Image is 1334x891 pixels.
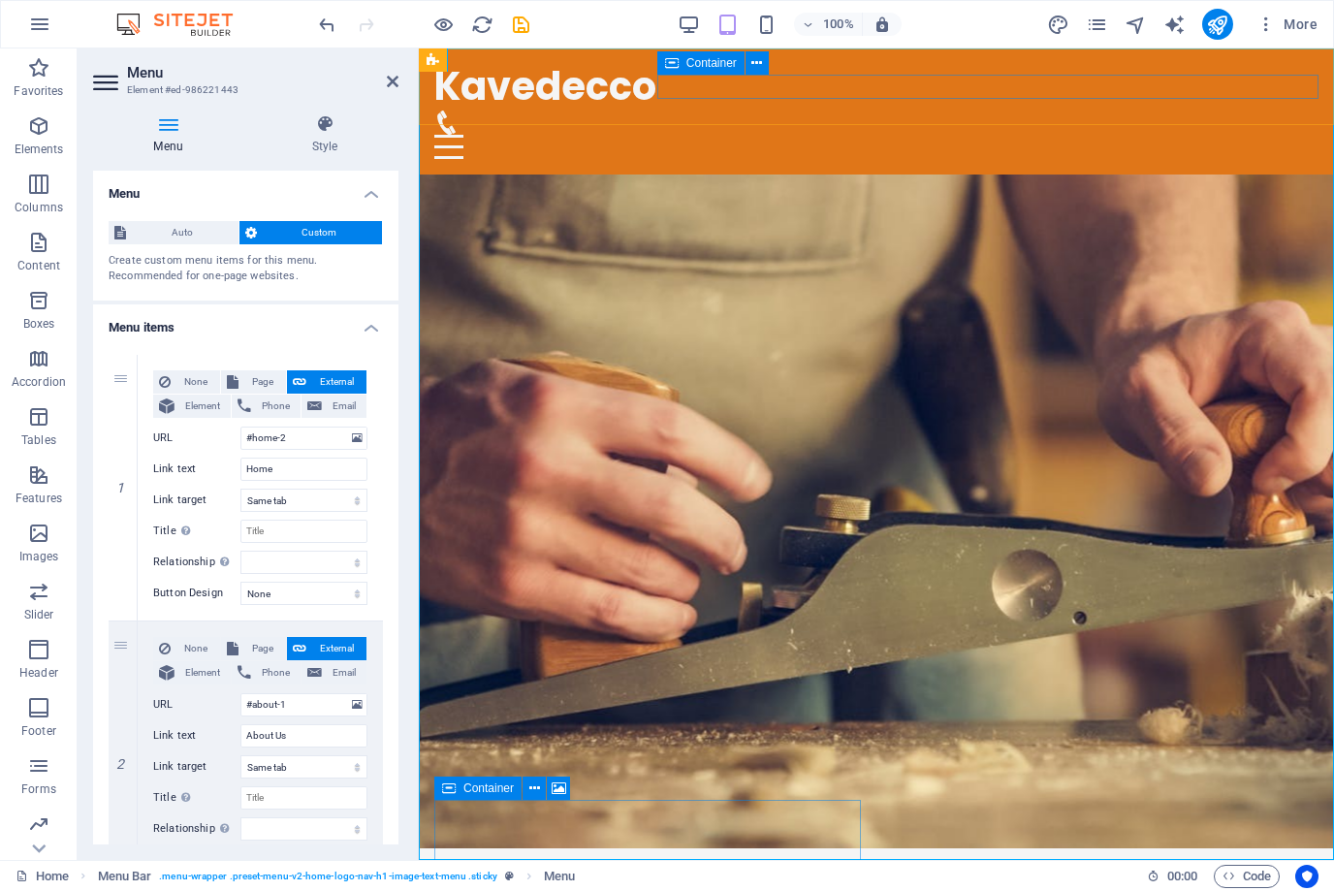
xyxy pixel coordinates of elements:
[180,395,225,418] span: Element
[19,665,58,681] p: Header
[12,374,66,390] p: Accordion
[302,395,366,418] button: Email
[93,114,251,155] h4: Menu
[16,491,62,506] p: Features
[132,221,233,244] span: Auto
[510,14,532,36] i: Save (Ctrl+S)
[153,370,220,394] button: None
[240,458,367,481] input: Link text...
[16,865,69,888] a: Click to cancel selection. Double-click to open Pages
[240,724,367,748] input: Link text...
[1181,869,1184,883] span: :
[153,755,240,779] label: Link target
[1223,865,1271,888] span: Code
[471,14,493,36] i: Reload page
[93,304,398,339] h4: Menu items
[505,871,514,881] i: This element is a customizable preset
[159,865,497,888] span: . menu-wrapper .preset-menu-v2-home-logo-nav-h1-image-text-menu .sticky
[244,370,280,394] span: Page
[21,781,56,797] p: Forms
[153,724,240,748] label: Link text
[127,81,360,99] h3: Element #ed-986221443
[1163,13,1187,36] button: text_generator
[153,693,240,716] label: URL
[1086,13,1109,36] button: pages
[21,432,56,448] p: Tables
[1125,13,1148,36] button: navigator
[431,13,455,36] button: Click here to leave preview mode and continue editing
[1295,865,1318,888] button: Usercentrics
[1256,15,1318,34] span: More
[153,395,231,418] button: Element
[23,316,55,332] p: Boxes
[93,171,398,206] h4: Menu
[1047,14,1069,36] i: Design (Ctrl+Alt+Y)
[463,782,514,794] span: Container
[15,142,64,157] p: Elements
[263,221,377,244] span: Custom
[794,13,863,36] button: 100%
[328,395,361,418] span: Email
[153,661,231,684] button: Element
[15,200,63,215] p: Columns
[221,637,286,660] button: Page
[287,637,366,660] button: External
[109,221,238,244] button: Auto
[328,661,361,684] span: Email
[257,661,295,684] span: Phone
[111,13,257,36] img: Editor Logo
[153,637,220,660] button: None
[107,756,135,772] em: 2
[176,637,214,660] span: None
[240,693,367,716] input: URL...
[240,427,367,450] input: URL...
[1086,14,1108,36] i: Pages (Ctrl+Alt+S)
[287,370,366,394] button: External
[153,817,240,841] label: Relationship
[153,489,240,512] label: Link target
[153,551,240,574] label: Relationship
[1163,14,1186,36] i: AI Writer
[873,16,891,33] i: On resize automatically adjust zoom level to fit chosen device.
[127,64,398,81] h2: Menu
[1206,14,1228,36] i: Publish
[19,549,59,564] p: Images
[232,395,301,418] button: Phone
[17,258,60,273] p: Content
[1125,14,1147,36] i: Navigator
[544,865,575,888] span: Click to select. Double-click to edit
[251,114,398,155] h4: Style
[153,520,240,543] label: Title
[470,13,493,36] button: reload
[98,865,576,888] nav: breadcrumb
[1214,865,1280,888] button: Code
[312,637,361,660] span: External
[1147,865,1198,888] h6: Session time
[21,723,56,739] p: Footer
[239,221,383,244] button: Custom
[180,661,225,684] span: Element
[176,370,214,394] span: None
[153,427,240,450] label: URL
[244,637,280,660] span: Page
[823,13,854,36] h6: 100%
[109,253,383,285] div: Create custom menu items for this menu. Recommended for one-page websites.
[1202,9,1233,40] button: publish
[1167,865,1197,888] span: 00 00
[257,395,295,418] span: Phone
[153,458,240,481] label: Link text
[509,13,532,36] button: save
[315,13,338,36] button: undo
[107,480,135,495] em: 1
[1047,13,1070,36] button: design
[240,520,367,543] input: Title
[221,370,286,394] button: Page
[153,786,240,810] label: Title
[302,661,366,684] button: Email
[24,607,54,622] p: Slider
[1249,9,1325,40] button: More
[316,14,338,36] i: Undo: Background ($color-primary -> #e07618) (Ctrl+Z)
[232,661,301,684] button: Phone
[14,83,63,99] p: Favorites
[153,582,240,605] label: Button Design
